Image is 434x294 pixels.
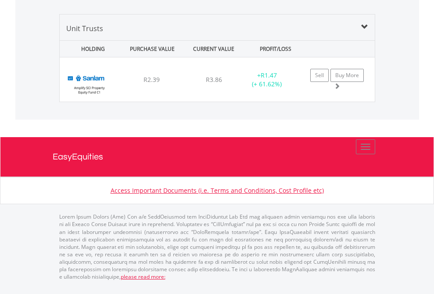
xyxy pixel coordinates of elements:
[121,273,165,280] a: please read more:
[111,186,324,195] a: Access Important Documents (i.e. Terms and Conditions, Cost Profile etc)
[206,75,222,84] span: R3.86
[184,41,244,57] div: CURRENT VALUE
[310,69,329,82] a: Sell
[59,213,375,280] p: Lorem Ipsum Dolors (Ame) Con a/e SeddOeiusmod tem InciDiduntut Lab Etd mag aliquaen admin veniamq...
[246,41,305,57] div: PROFIT/LOSS
[61,41,120,57] div: HOLDING
[66,24,103,33] span: Unit Trusts
[240,71,294,89] div: + (+ 61.62%)
[53,137,382,177] a: EasyEquities
[122,41,182,57] div: PURCHASE VALUE
[64,68,115,99] img: UT.ZA.ABPC1.png
[261,71,277,79] span: R1.47
[330,69,364,82] a: Buy More
[143,75,160,84] span: R2.39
